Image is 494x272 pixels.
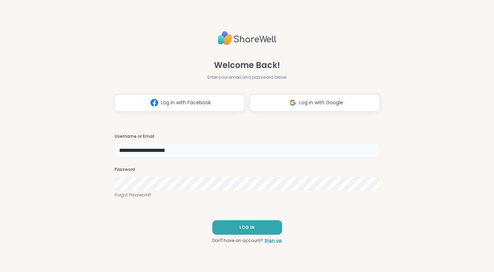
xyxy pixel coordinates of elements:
span: LOG IN [240,224,254,231]
img: ShareWell Logomark [148,96,161,109]
span: Enter your email and password below [207,74,287,80]
span: Log in with Google [299,99,343,106]
h3: Username or Email [115,134,380,139]
button: LOG IN [212,220,282,235]
span: Welcome Back! [214,59,280,71]
h3: Password [115,167,380,173]
img: ShareWell Logomark [286,96,299,109]
span: Log in with Facebook [161,99,211,106]
button: Log in with Google [250,94,380,111]
a: Forgot Password? [115,192,380,198]
img: ShareWell Logo [218,28,277,48]
button: Log in with Facebook [115,94,244,111]
a: Sign up [264,237,282,244]
span: Don't have an account? [212,237,263,244]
